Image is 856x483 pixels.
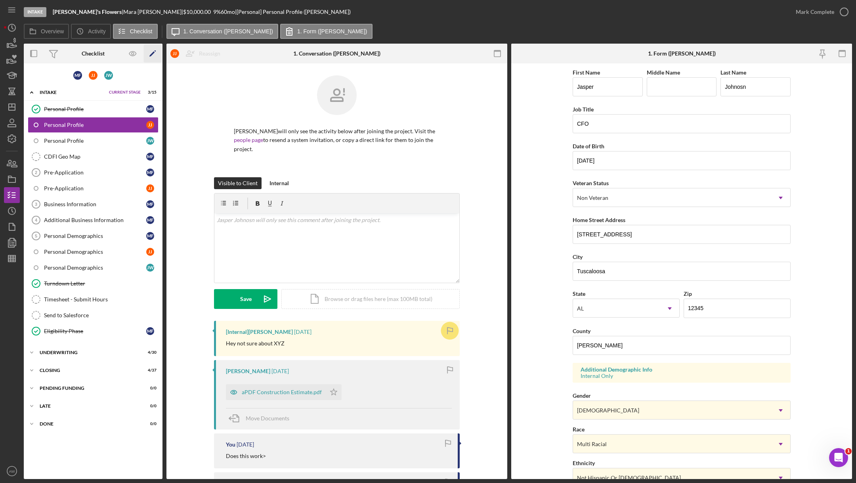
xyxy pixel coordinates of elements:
button: Overview [24,24,69,39]
iframe: Intercom live chat [829,448,848,467]
a: Personal ProfileJW [28,133,159,149]
div: 3 / 15 [142,90,157,95]
button: AW [4,463,20,479]
a: CDFI Geo MapMF [28,149,159,165]
div: [PERSON_NAME] [226,368,270,374]
div: | [Personal] Personal Profile ([PERSON_NAME]) [235,9,351,15]
div: Personal Demographics [44,264,146,271]
div: Non Veteran [577,195,608,201]
div: J J [146,121,154,129]
div: aPDF Construction Estimate.pdf [242,389,322,395]
time: 2024-11-22 16:54 [237,441,254,448]
a: Personal ProfileMF [28,101,159,117]
a: Send to Salesforce [28,307,159,323]
div: 1. Conversation ([PERSON_NAME]) [293,50,380,57]
p: [PERSON_NAME] will only see the activity below after joining the project. Visit the to resend a s... [234,127,440,153]
a: Eligibility PhaseMF [28,323,159,339]
label: 1. Conversation ([PERSON_NAME]) [183,28,273,34]
div: J W [146,137,154,145]
div: 4 / 30 [142,350,157,355]
div: M F [146,216,154,224]
text: AW [9,469,15,473]
div: 0 / 0 [142,404,157,408]
label: Checklist [130,28,153,34]
label: City [573,253,583,260]
label: 1. Form ([PERSON_NAME]) [297,28,367,34]
p: Hey not sure about XYZ [226,339,285,348]
div: Mark Complete [796,4,834,20]
label: Home Street Address [573,217,625,223]
div: J J [146,248,154,256]
div: Intake [40,90,105,95]
button: Mark Complete [788,4,852,20]
p: Does this work> [226,452,266,460]
time: 2025-08-11 15:45 [271,368,289,374]
div: 4 / 37 [142,368,157,373]
tspan: 3 [35,202,37,207]
div: Personal Profile [44,138,146,144]
label: Zip [684,290,692,297]
a: Pre-ApplicationJJ [28,180,159,196]
div: AL [577,305,584,312]
div: Save [240,289,252,309]
div: Visible to Client [218,177,258,189]
label: Date of Birth [573,143,604,149]
div: You [226,441,235,448]
div: Internal Only [581,373,783,379]
button: 1. Conversation ([PERSON_NAME]) [166,24,278,39]
div: [Internal] [PERSON_NAME] [226,329,293,335]
button: Save [214,289,277,309]
button: 1. Form ([PERSON_NAME]) [280,24,373,39]
label: County [573,328,590,334]
button: Checklist [113,24,158,39]
a: 5Personal DemographicsMF [28,228,159,244]
time: 2025-08-11 15:45 [294,329,311,335]
div: M F [146,327,154,335]
div: M F [146,169,154,176]
a: Personal ProfileJJ [28,117,159,133]
a: Timesheet - Submit Hours [28,291,159,307]
div: 0 / 0 [142,422,157,426]
div: Internal [269,177,289,189]
div: [DEMOGRAPHIC_DATA] [577,407,639,414]
b: [PERSON_NAME]'s Flowers [53,8,122,15]
tspan: 5 [35,234,37,238]
div: Mara [PERSON_NAME] | [123,9,183,15]
div: 1. Form ([PERSON_NAME]) [648,50,716,57]
a: Personal DemographicsJJ [28,244,159,260]
div: Late [40,404,137,408]
div: Turndown Letter [44,280,158,287]
div: Checklist [82,50,105,57]
div: 60 mo [221,9,235,15]
label: First Name [573,69,600,76]
button: Visible to Client [214,177,262,189]
div: J W [146,264,154,272]
tspan: 2 [35,170,37,175]
div: Personal Demographics [44,233,146,239]
div: Underwriting [40,350,137,355]
div: Multi Racial [577,441,607,447]
div: Pre-Application [44,185,146,192]
div: M F [146,200,154,208]
button: Internal [266,177,293,189]
div: 9 % [213,9,221,15]
div: J J [89,71,97,80]
div: Personal Demographics [44,249,146,255]
div: Pending Funding [40,386,137,391]
div: M F [73,71,82,80]
div: Send to Salesforce [44,312,158,318]
button: Move Documents [226,408,297,428]
div: 0 / 0 [142,386,157,391]
span: Move Documents [246,415,289,422]
div: Done [40,422,137,426]
label: Activity [88,28,105,34]
div: Personal Profile [44,106,146,112]
div: Business Information [44,201,146,207]
div: Pre-Application [44,169,146,176]
span: 1 [845,448,852,454]
div: J J [170,49,179,58]
div: Additional Business Information [44,217,146,223]
div: CDFI Geo Map [44,153,146,160]
button: Activity [71,24,111,39]
div: M F [146,105,154,113]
